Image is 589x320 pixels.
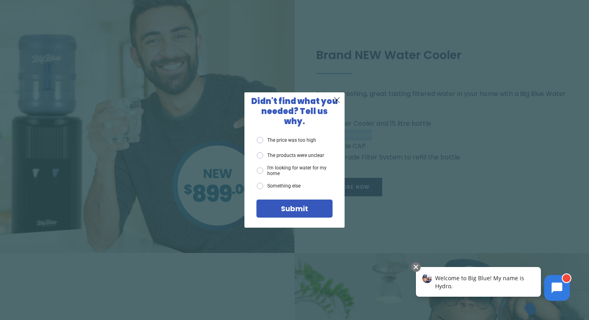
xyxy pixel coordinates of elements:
[251,96,338,127] span: Didn't find what you needed? Tell us why.
[333,95,341,105] span: X
[407,261,578,309] iframe: Chatbot
[257,165,333,177] label: I'm looking for water for my home
[257,137,316,143] label: The price was too high
[281,204,308,214] span: Submit
[257,152,324,159] label: The products were unclear
[257,183,301,189] label: Something else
